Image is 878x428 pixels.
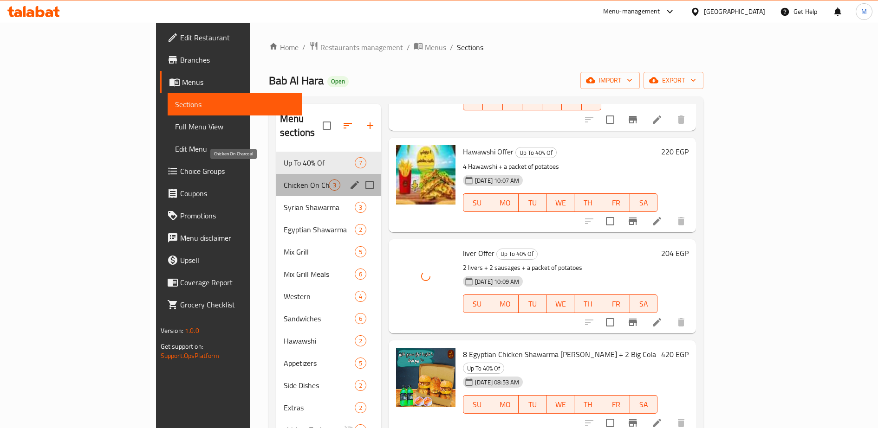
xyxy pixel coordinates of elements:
span: SA [634,196,654,210]
div: Extras2 [276,396,381,419]
div: Mix Grill5 [276,241,381,263]
div: Mix Grill [284,246,355,257]
span: Up To 40% Of [516,147,556,158]
span: TU [522,196,543,210]
button: edit [348,178,362,192]
button: WE [546,294,574,313]
span: 2 [355,225,366,234]
span: 3 [329,181,340,190]
span: MO [495,196,515,210]
img: Hawawshi Offer [396,145,455,204]
span: Mix Grill Meals [284,268,355,280]
span: WE [550,398,571,411]
a: Sections [168,93,303,115]
div: Sandwiches6 [276,307,381,330]
a: Upsell [160,249,303,271]
span: Upsell [180,255,295,266]
span: Edit Restaurant [180,32,295,43]
span: WE [550,297,571,311]
button: delete [670,311,692,333]
button: SA [630,193,658,212]
div: Menu-management [603,6,660,17]
button: TH [574,193,602,212]
a: Edit menu item [651,216,663,227]
span: Sections [175,99,295,110]
span: Full Menu View [175,121,295,132]
span: Get support on: [161,340,203,352]
button: Branch-specific-item [622,210,644,232]
button: TU [519,294,546,313]
a: Branches [160,49,303,71]
span: Menus [425,42,446,53]
li: / [407,42,410,53]
h6: 420 EGP [661,348,689,361]
span: Up To 40% Of [497,249,537,259]
span: FR [606,196,626,210]
span: Up To 40% Of [284,157,355,168]
span: 2 [355,403,366,412]
span: Extras [284,402,355,413]
h6: 204 EGP [661,247,689,260]
span: 6 [355,270,366,279]
a: Grocery Checklist [160,294,303,316]
button: Branch-specific-item [622,311,644,333]
span: Coupons [180,188,295,199]
div: items [355,313,366,324]
span: [DATE] 10:07 AM [471,176,523,185]
span: FR [606,297,626,311]
span: Hawawshi [284,335,355,346]
button: SU [463,193,491,212]
button: MO [491,294,519,313]
div: Mix Grill Meals6 [276,263,381,285]
span: SU [467,196,488,210]
span: Bab Al Hara [269,70,324,91]
div: items [355,335,366,346]
a: Choice Groups [160,160,303,182]
h6: 220 EGP [661,145,689,158]
span: Side Dishes [284,380,355,391]
a: Menu disclaimer [160,227,303,249]
div: items [355,380,366,391]
div: Appetizers [284,358,355,369]
span: Sandwiches [284,313,355,324]
span: 4 [355,292,366,301]
span: Open [327,77,349,85]
span: Menu disclaimer [180,232,295,243]
span: TH [578,196,598,210]
span: Hawawshi Offer [463,145,514,159]
span: Grocery Checklist [180,299,295,310]
button: SA [630,395,658,414]
div: Up To 40% Of7 [276,152,381,174]
div: Hawawshi2 [276,330,381,352]
span: Select to update [600,313,620,332]
span: 5 [355,359,366,368]
span: SA [585,95,598,108]
div: Chicken On Charcoal3edit [276,174,381,196]
span: Select all sections [317,116,337,135]
button: export [644,72,703,89]
button: MO [491,395,519,414]
a: Coverage Report [160,271,303,294]
div: items [355,157,366,168]
a: Edit menu item [651,317,663,328]
span: 7 [355,159,366,167]
span: Egyptian Shawarma [284,224,355,235]
div: items [355,268,366,280]
span: TH [578,398,598,411]
span: Menus [182,77,295,88]
button: MO [491,193,519,212]
span: 1.0.0 [185,325,199,337]
a: Support.OpsPlatform [161,350,220,362]
span: Up To 40% Of [463,363,504,374]
a: Coupons [160,182,303,204]
div: Western4 [276,285,381,307]
a: Restaurants management [309,41,403,53]
span: Select to update [600,110,620,129]
button: TH [574,395,602,414]
a: Edit Restaurant [160,26,303,49]
span: 2 [355,381,366,390]
div: items [355,402,366,413]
